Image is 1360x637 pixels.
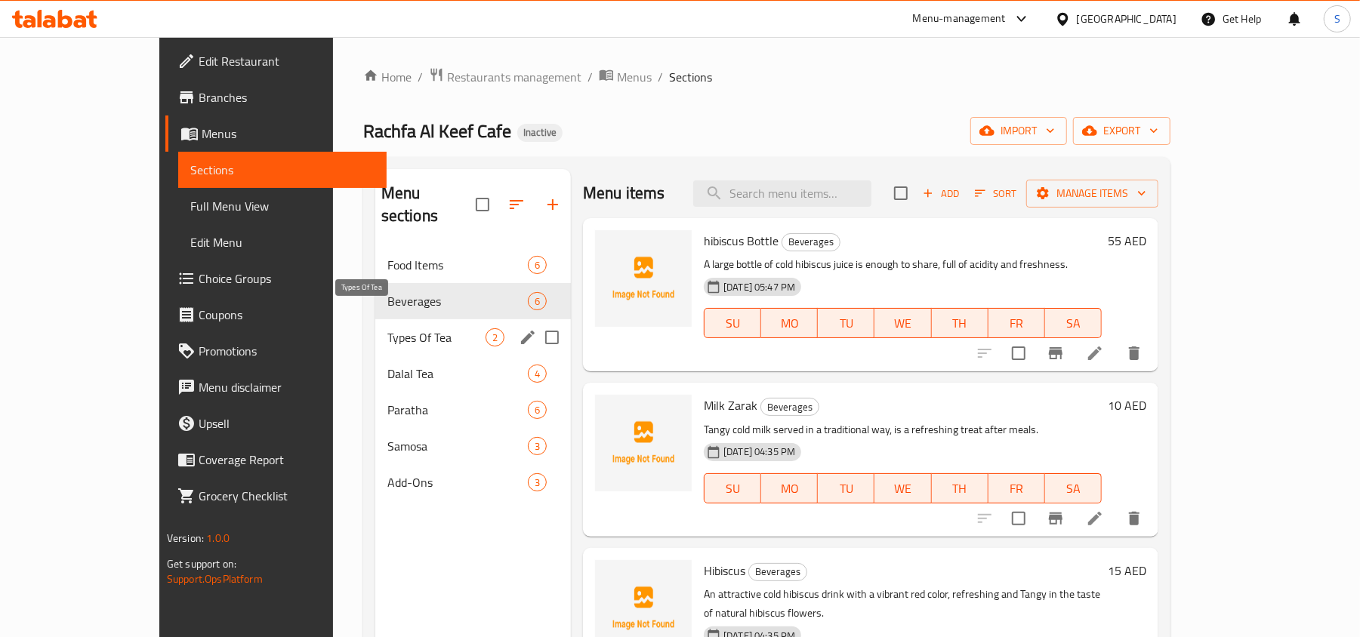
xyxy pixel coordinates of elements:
li: / [658,68,663,86]
span: Sort items [965,182,1026,205]
div: [GEOGRAPHIC_DATA] [1077,11,1177,27]
span: Sort [975,185,1016,202]
button: SA [1045,473,1102,503]
div: Types Of Tea2edit [375,319,571,355]
span: hibiscus Bottle [704,229,779,252]
span: SA [1051,312,1096,334]
span: Food Items [387,256,528,274]
div: Samosa [387,437,528,455]
button: Branch-specific-item [1038,335,1074,371]
a: Edit menu item [1086,344,1104,362]
span: TH [938,478,982,500]
span: Grocery Checklist [199,487,375,505]
a: Full Menu View [178,188,387,224]
button: SU [704,308,761,338]
span: Edit Menu [190,233,375,251]
button: TH [932,308,988,338]
span: Promotions [199,342,375,360]
h2: Menu items [583,182,665,205]
span: 3 [529,439,546,454]
input: search [693,180,871,207]
span: Inactive [517,126,563,139]
button: Branch-specific-item [1038,500,1074,537]
div: items [528,437,547,455]
button: MO [761,473,818,503]
button: delete [1116,500,1152,537]
a: Menu disclaimer [165,369,387,405]
span: FR [995,312,1039,334]
div: Menu-management [913,10,1006,28]
li: / [418,68,423,86]
div: items [528,292,547,310]
button: Manage items [1026,180,1158,208]
button: FR [988,308,1045,338]
h6: 10 AED [1108,395,1146,416]
div: items [528,473,547,491]
div: Paratha6 [375,392,571,428]
span: SA [1051,478,1096,500]
div: items [486,328,504,346]
button: WE [874,308,931,338]
span: FR [995,478,1039,500]
button: SA [1045,308,1102,338]
button: Add [917,182,965,205]
nav: breadcrumb [363,67,1170,87]
span: MO [767,478,812,500]
span: 6 [529,403,546,417]
span: TH [938,312,982,334]
span: WE [880,478,925,500]
nav: Menu sections [375,241,571,506]
div: Beverages [782,233,840,251]
button: Add section [535,186,571,223]
div: Dalal Tea4 [375,355,571,392]
h2: Menu sections [381,182,476,227]
span: Version: [167,528,204,548]
button: TH [932,473,988,503]
a: Coverage Report [165,442,387,478]
span: export [1085,122,1158,140]
span: Choice Groups [199,269,375,288]
button: MO [761,308,818,338]
a: Branches [165,79,387,115]
span: MO [767,312,812,334]
span: 2 [486,331,504,345]
span: Manage items [1038,184,1146,203]
div: items [528,256,547,274]
span: 6 [529,258,546,272]
a: Edit Restaurant [165,43,387,79]
span: Select to update [1003,337,1035,369]
div: Samosa3 [375,428,571,464]
img: Milk Zarak [595,395,692,491]
button: edit [517,326,539,349]
div: Beverages [387,292,528,310]
button: TU [818,308,874,338]
span: 4 [529,367,546,381]
a: Sections [178,152,387,188]
div: Dalal Tea [387,365,528,383]
span: Milk Zarak [704,394,757,417]
a: Support.OpsPlatform [167,569,263,589]
span: 1.0.0 [206,528,230,548]
span: Select to update [1003,503,1035,534]
span: Add [921,185,961,202]
span: [DATE] 04:35 PM [717,445,801,459]
span: Edit Restaurant [199,52,375,70]
span: Rachfa Al Keef Cafe [363,114,511,148]
span: SU [711,312,755,334]
button: import [970,117,1067,145]
span: Add-Ons [387,473,528,491]
button: WE [874,473,931,503]
div: Beverages [760,398,819,416]
span: Menus [617,68,652,86]
p: A large bottle of cold hibiscus juice is enough to share, full of acidity and freshness. [704,255,1102,274]
div: items [528,365,547,383]
span: Paratha [387,401,528,419]
span: Select section [885,177,917,209]
span: S [1334,11,1340,27]
span: Menus [202,125,375,143]
span: Coupons [199,306,375,324]
span: Beverages [749,563,806,580]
